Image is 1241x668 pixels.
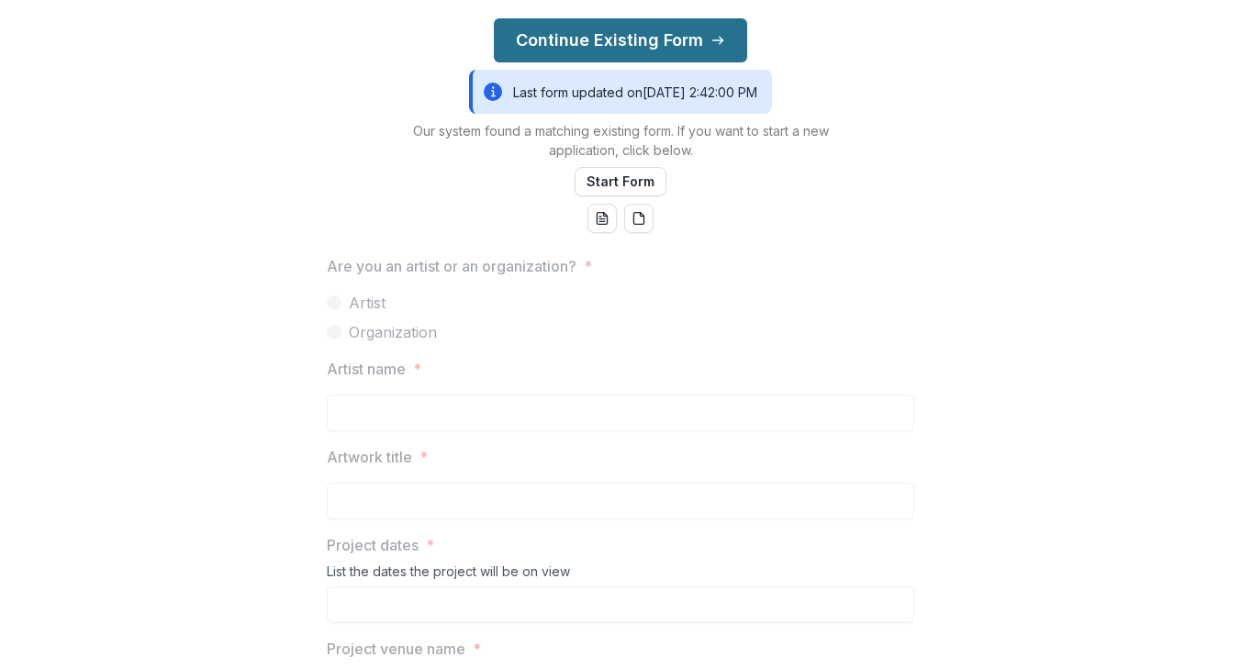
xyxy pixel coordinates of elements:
p: Project venue name [327,638,465,660]
span: Artist [349,292,386,314]
p: Artwork title [327,446,412,468]
p: Project dates [327,534,419,556]
div: Last form updated on [DATE] 2:42:00 PM [469,70,772,114]
button: Start Form [575,167,666,196]
p: Are you an artist or an organization? [327,255,576,277]
span: Organization [349,321,437,343]
button: word-download [587,204,617,233]
p: Our system found a matching existing form. If you want to start a new application, click below. [391,121,850,160]
button: Continue Existing Form [494,18,747,62]
button: pdf-download [624,204,654,233]
p: Artist name [327,358,406,380]
div: List the dates the project will be on view [327,563,914,586]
